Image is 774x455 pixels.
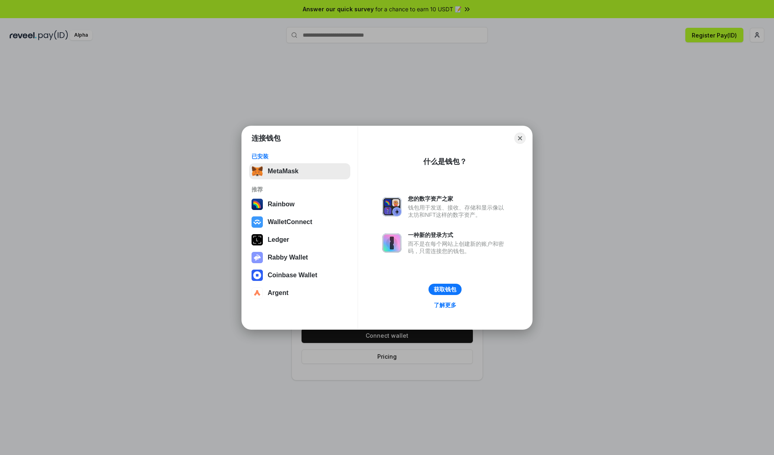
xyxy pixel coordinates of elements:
[252,287,263,299] img: svg+xml,%3Csvg%20width%3D%2228%22%20height%3D%2228%22%20viewBox%3D%220%200%2028%2028%22%20fill%3D...
[249,163,350,179] button: MetaMask
[268,289,289,297] div: Argent
[423,157,467,166] div: 什么是钱包？
[252,234,263,245] img: svg+xml,%3Csvg%20xmlns%3D%22http%3A%2F%2Fwww.w3.org%2F2000%2Fsvg%22%20width%3D%2228%22%20height%3...
[408,231,508,239] div: 一种新的登录方式
[268,254,308,261] div: Rabby Wallet
[249,214,350,230] button: WalletConnect
[408,204,508,218] div: 钱包用于发送、接收、存储和显示像以太坊和NFT这样的数字资产。
[268,272,317,279] div: Coinbase Wallet
[249,232,350,248] button: Ledger
[249,267,350,283] button: Coinbase Wallet
[268,168,298,175] div: MetaMask
[252,133,281,143] h1: 连接钱包
[252,153,348,160] div: 已安装
[434,286,456,293] div: 获取钱包
[514,133,526,144] button: Close
[252,252,263,263] img: svg+xml,%3Csvg%20xmlns%3D%22http%3A%2F%2Fwww.w3.org%2F2000%2Fsvg%22%20fill%3D%22none%22%20viewBox...
[268,218,312,226] div: WalletConnect
[408,240,508,255] div: 而不是在每个网站上创建新的账户和密码，只需连接您的钱包。
[252,199,263,210] img: svg+xml,%3Csvg%20width%3D%22120%22%20height%3D%22120%22%20viewBox%3D%220%200%20120%20120%22%20fil...
[252,166,263,177] img: svg+xml,%3Csvg%20fill%3D%22none%22%20height%3D%2233%22%20viewBox%3D%220%200%2035%2033%22%20width%...
[429,284,462,295] button: 获取钱包
[252,186,348,193] div: 推荐
[434,301,456,309] div: 了解更多
[429,300,461,310] a: 了解更多
[249,196,350,212] button: Rainbow
[382,233,402,253] img: svg+xml,%3Csvg%20xmlns%3D%22http%3A%2F%2Fwww.w3.org%2F2000%2Fsvg%22%20fill%3D%22none%22%20viewBox...
[252,270,263,281] img: svg+xml,%3Csvg%20width%3D%2228%22%20height%3D%2228%22%20viewBox%3D%220%200%2028%2028%22%20fill%3D...
[268,236,289,243] div: Ledger
[249,285,350,301] button: Argent
[408,195,508,202] div: 您的数字资产之家
[268,201,295,208] div: Rainbow
[382,197,402,216] img: svg+xml,%3Csvg%20xmlns%3D%22http%3A%2F%2Fwww.w3.org%2F2000%2Fsvg%22%20fill%3D%22none%22%20viewBox...
[249,249,350,266] button: Rabby Wallet
[252,216,263,228] img: svg+xml,%3Csvg%20width%3D%2228%22%20height%3D%2228%22%20viewBox%3D%220%200%2028%2028%22%20fill%3D...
